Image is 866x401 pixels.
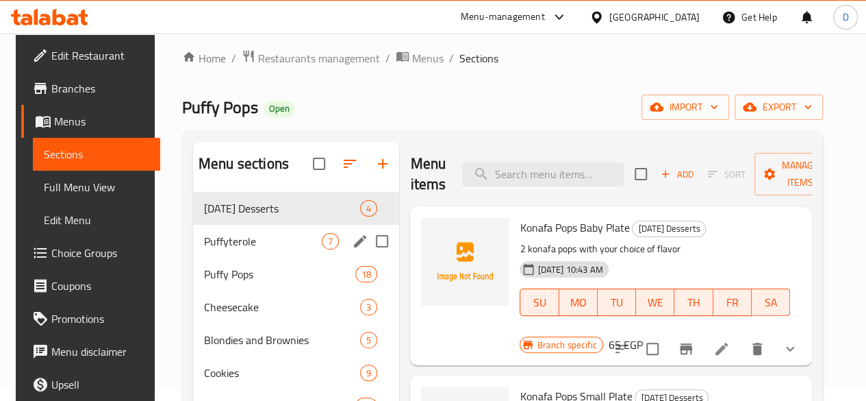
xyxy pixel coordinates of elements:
div: items [360,200,377,217]
span: Select section [626,160,655,189]
div: Blondies and Brownies5 [193,324,399,356]
span: FR [719,293,746,313]
div: Cookies9 [193,356,399,389]
div: Puffy Pops18 [193,258,399,291]
span: Open [264,103,295,114]
span: Coupons [51,278,149,294]
li: / [385,50,390,66]
span: Sort sections [333,147,366,180]
span: SA [757,293,785,313]
a: Branches [21,72,160,105]
span: WE [641,293,669,313]
button: SU [520,289,559,316]
button: TH [674,289,713,316]
a: Choice Groups [21,236,160,269]
span: 4 [361,202,377,215]
button: show more [774,332,806,365]
span: 7 [322,235,338,248]
a: Full Menu View [33,171,160,204]
a: Edit Menu [33,204,160,236]
span: MO [565,293,592,313]
span: Select to update [638,335,667,363]
input: search [462,162,624,186]
span: Upsell [51,376,149,393]
a: Sections [33,138,160,171]
span: SU [526,293,553,313]
span: Sections [44,146,149,162]
span: TU [603,293,631,313]
span: Menu disclaimer [51,343,149,360]
span: TH [680,293,707,313]
button: FR [713,289,752,316]
span: Manage items [765,157,835,191]
div: items [360,365,377,381]
div: items [355,266,377,282]
div: Ramadan Desserts [204,200,360,217]
div: items [360,299,377,315]
span: [DATE] Desserts [633,221,705,236]
span: [DATE] 10:43 AM [532,263,608,276]
span: Cheesecake [204,299,360,315]
nav: breadcrumb [182,49,823,67]
div: Menu-management [461,9,545,25]
a: Coupons [21,269,160,302]
span: Menus [54,113,149,130]
li: / [449,50,454,66]
span: [DATE] Desserts [204,200,360,217]
li: / [231,50,236,66]
span: Edit Menu [44,212,149,228]
span: Puffy Pops [204,266,355,282]
button: Manage items [754,153,846,195]
span: Add item [655,164,699,185]
span: Menus [412,50,444,66]
div: [DATE] Desserts4 [193,192,399,225]
div: items [360,332,377,348]
span: export [746,99,812,116]
span: Select section first [699,164,754,185]
button: edit [350,231,370,252]
button: import [641,95,729,120]
button: sort-choices [605,332,638,365]
span: Blondies and Brownies [204,332,360,348]
span: Add [659,167,696,182]
span: import [652,99,718,116]
span: Puffyterole [204,233,322,250]
svg: Show Choices [782,341,798,357]
div: Open [264,101,295,117]
span: Cookies [204,365,360,381]
a: Edit Restaurant [21,39,160,72]
span: Choice Groups [51,245,149,261]
button: TU [598,289,636,316]
span: Sections [459,50,498,66]
a: Promotions [21,302,160,335]
span: 18 [356,268,377,281]
span: 9 [361,367,377,380]
div: Cheesecake3 [193,291,399,324]
a: Menu disclaimer [21,335,160,368]
span: D [842,10,848,25]
button: export [735,95,823,120]
a: Menus [396,49,444,67]
span: 3 [361,301,377,314]
span: Branch specific [531,339,602,352]
span: Konafa Pops Baby Plate [520,217,629,238]
div: [GEOGRAPHIC_DATA] [609,10,700,25]
button: SA [752,289,790,316]
span: Promotions [51,311,149,327]
span: 5 [361,334,377,347]
button: Add section [366,147,399,180]
button: Add [655,164,699,185]
h2: Menu sections [199,154,289,174]
div: items [322,233,339,250]
a: Edit menu item [713,341,730,357]
a: Restaurants management [242,49,380,67]
span: Edit Restaurant [51,47,149,64]
img: Konafa Pops Baby Plate [421,218,509,306]
span: Branches [51,80,149,97]
div: Ramadan Desserts [632,221,706,237]
button: MO [559,289,598,316]
a: Home [182,50,226,66]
